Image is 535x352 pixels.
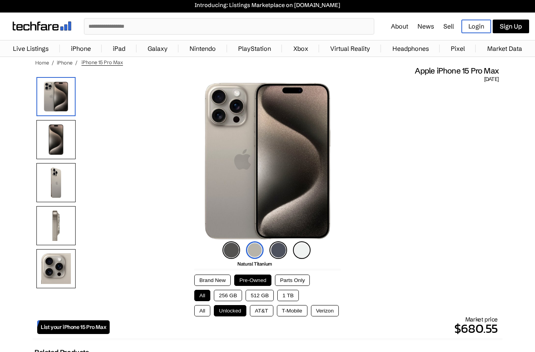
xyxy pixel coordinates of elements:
a: Xbox [289,41,312,56]
img: blue-titanium-icon [269,241,287,259]
button: T-Mobile [277,305,307,316]
button: 256 GB [214,290,242,301]
img: Side [36,206,76,245]
img: techfare logo [13,22,71,31]
a: Home [35,59,49,66]
a: iPhone [57,59,72,66]
a: iPad [109,41,129,56]
span: / [52,59,54,66]
img: Rear [36,163,76,202]
button: Brand New [194,275,231,286]
button: AT&T [250,305,273,316]
img: Front [36,120,76,159]
a: Sell [443,22,454,30]
img: white-titanium-icon [293,241,311,259]
a: Headphones [389,41,433,56]
a: Login [461,20,491,33]
img: natural-titanium-icon [246,241,264,259]
a: News [418,22,434,30]
div: Market price [110,316,498,338]
a: Nintendo [186,41,220,56]
button: 512 GB [246,290,274,301]
a: Galaxy [144,41,172,56]
span: / [75,59,78,66]
span: List your iPhone 15 Pro Max [41,324,106,330]
a: iPhone [67,41,95,56]
button: 1 TB [277,290,298,301]
a: Virtual Reality [326,41,374,56]
img: Camera [36,249,76,288]
a: PlayStation [234,41,275,56]
a: Sign Up [493,20,529,33]
button: Unlocked [214,305,246,316]
a: Market Data [483,41,526,56]
button: Verizon [311,305,339,316]
span: Apple iPhone 15 Pro Max [415,66,499,76]
button: All [194,305,210,316]
a: Pixel [447,41,469,56]
p: $680.55 [110,319,498,338]
a: Live Listings [9,41,52,56]
button: Pre-Owned [234,275,271,286]
a: About [391,22,408,30]
img: black-titanium-icon [222,241,240,259]
img: iPhone 15 Pro Max [36,77,76,116]
img: iPhone 15 Pro Max [204,83,331,239]
a: Introducing: Listings Marketplace on [DOMAIN_NAME] [4,2,531,9]
button: Parts Only [275,275,310,286]
span: iPhone 15 Pro Max [81,59,123,66]
a: List your iPhone 15 Pro Max [37,320,110,334]
button: All [194,290,210,301]
span: Natural Titanium [237,261,272,267]
span: [DATE] [484,76,499,83]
